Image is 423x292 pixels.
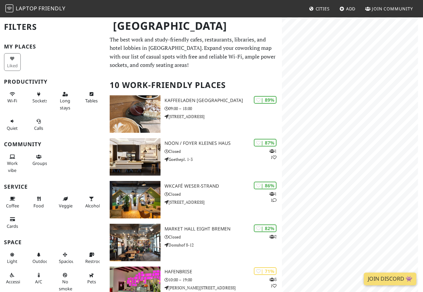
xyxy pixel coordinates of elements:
button: Veggie [57,193,74,211]
button: Wi-Fi [4,89,21,106]
h3: Market Hall Eight Bremen [165,226,282,232]
button: Cards [4,214,21,231]
p: Closed [165,148,282,155]
button: Pets [83,270,100,287]
p: 2 [270,233,277,240]
span: Air conditioned [35,279,42,285]
button: Sockets [30,89,47,106]
span: Power sockets [32,98,48,104]
img: LaptopFriendly [5,4,13,12]
span: Accessible [6,279,26,285]
button: Calls [30,116,47,133]
button: Light [4,249,21,267]
img: WKcafé WESER-Strand [110,181,161,218]
p: Closed [165,191,282,197]
p: [PERSON_NAME][STREET_ADDRESS] [165,285,282,291]
p: 09:00 – 18:00 [165,105,282,112]
a: Add [337,3,358,15]
p: Closed [165,234,282,240]
span: Add [346,6,356,12]
span: Friendly [38,5,65,12]
h3: Space [4,239,102,246]
a: Kaffeeladen Bremen | 89% Kaffeeladen [GEOGRAPHIC_DATA] 09:00 – 18:00 [STREET_ADDRESS] [106,95,282,133]
h3: Productivity [4,79,102,85]
button: Tables [83,89,100,106]
button: Food [30,193,47,211]
h3: noon / Foyer Kleines Haus [165,140,282,146]
button: Quiet [4,116,21,133]
span: Outdoor area [32,258,50,264]
h3: My Places [4,43,102,50]
div: | 86% [254,182,277,189]
p: [STREET_ADDRESS] [165,199,282,205]
a: Join Community [362,3,416,15]
h3: WKcafé WESER-Strand [165,183,282,189]
h3: Kaffeeladen [GEOGRAPHIC_DATA] [165,98,282,103]
img: Kaffeeladen Bremen [110,95,161,133]
a: Cities [306,3,332,15]
button: Groups [30,151,47,169]
button: A/C [30,270,47,287]
span: Video/audio calls [34,125,43,131]
button: Outdoor [30,249,47,267]
span: Alcohol [85,203,100,209]
h2: Filters [4,17,102,37]
button: Long stays [57,89,74,113]
p: 1 1 [270,191,277,203]
h3: Service [4,184,102,190]
span: Join Community [372,6,413,12]
a: LaptopFriendly LaptopFriendly [5,3,66,15]
span: People working [7,160,18,173]
h3: Community [4,141,102,148]
span: Long stays [60,98,70,110]
h1: [GEOGRAPHIC_DATA] [108,17,281,35]
span: Coffee [6,203,19,209]
div: | 82% [254,224,277,232]
p: Domshof 8-12 [165,242,282,248]
span: Spacious [59,258,77,264]
button: Coffee [4,193,21,211]
p: 1 1 [270,148,277,161]
a: noon / Foyer Kleines Haus | 87% 11 noon / Foyer Kleines Haus Closed Goethepl. 1-3 [106,138,282,176]
button: Accessible [4,270,21,287]
a: Join Discord 👾 [364,273,416,285]
span: Credit cards [7,223,18,229]
p: Goethepl. 1-3 [165,156,282,163]
a: Market Hall Eight Bremen | 82% 2 Market Hall Eight Bremen Closed Domshof 8-12 [106,224,282,261]
span: Smoke free [59,279,72,291]
span: Pet friendly [87,279,96,285]
div: | 87% [254,139,277,147]
div: | 71% [254,267,277,275]
button: Alcohol [83,193,100,211]
a: WKcafé WESER-Strand | 86% 11 WKcafé WESER-Strand Closed [STREET_ADDRESS] [106,181,282,218]
span: Cities [316,6,330,12]
span: Group tables [32,160,47,166]
h2: 10 Work-Friendly Places [110,75,278,95]
span: Natural light [7,258,17,264]
span: Restroom [85,258,105,264]
p: The best work and study-friendly cafes, restaurants, libraries, and hotel lobbies in [GEOGRAPHIC_... [110,35,278,70]
img: Market Hall Eight Bremen [110,224,161,261]
p: [STREET_ADDRESS] [165,113,282,120]
h3: Hafenbrise [165,269,282,275]
span: Stable Wi-Fi [7,98,17,104]
span: Quiet [7,125,18,131]
button: Spacious [57,249,74,267]
p: 10:00 – 19:00 [165,277,282,283]
span: Work-friendly tables [85,98,98,104]
div: | 89% [254,96,277,104]
button: Work vibe [4,151,21,176]
button: Restroom [83,249,100,267]
img: noon / Foyer Kleines Haus [110,138,161,176]
p: 3 1 [270,276,277,289]
span: Laptop [16,5,37,12]
span: Food [33,203,44,209]
span: Veggie [59,203,73,209]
